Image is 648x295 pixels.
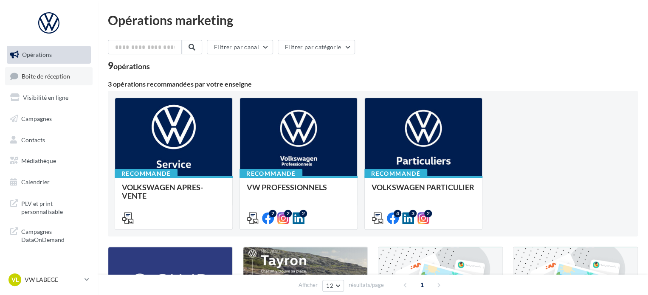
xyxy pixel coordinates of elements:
[394,210,401,217] div: 4
[278,40,355,54] button: Filtrer par catégorie
[115,169,177,178] div: Recommandé
[247,183,327,192] span: VW PROFESSIONNELS
[5,173,93,191] a: Calendrier
[349,281,384,289] span: résultats/page
[424,210,432,217] div: 2
[207,40,273,54] button: Filtrer par canal
[5,89,93,107] a: Visibilité en ligne
[7,272,91,288] a: VL VW LABEGE
[21,115,52,122] span: Campagnes
[5,131,93,149] a: Contacts
[299,281,318,289] span: Afficher
[5,67,93,85] a: Boîte de réception
[299,210,307,217] div: 2
[322,280,344,292] button: 12
[364,169,427,178] div: Recommandé
[113,62,150,70] div: opérations
[108,61,150,70] div: 9
[372,183,474,192] span: VOLKSWAGEN PARTICULIER
[21,136,45,143] span: Contacts
[5,110,93,128] a: Campagnes
[108,81,638,87] div: 3 opérations recommandées par votre enseigne
[409,210,417,217] div: 3
[5,46,93,64] a: Opérations
[25,275,81,284] p: VW LABEGE
[5,152,93,170] a: Médiathèque
[284,210,292,217] div: 2
[21,157,56,164] span: Médiathèque
[326,282,333,289] span: 12
[122,183,203,200] span: VOLKSWAGEN APRES-VENTE
[21,226,87,244] span: Campagnes DataOnDemand
[22,51,52,58] span: Opérations
[415,278,429,292] span: 1
[21,198,87,216] span: PLV et print personnalisable
[108,14,638,26] div: Opérations marketing
[11,275,19,284] span: VL
[239,169,302,178] div: Recommandé
[23,94,68,101] span: Visibilité en ligne
[269,210,276,217] div: 2
[5,194,93,219] a: PLV et print personnalisable
[21,178,50,185] span: Calendrier
[22,72,70,79] span: Boîte de réception
[5,222,93,247] a: Campagnes DataOnDemand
